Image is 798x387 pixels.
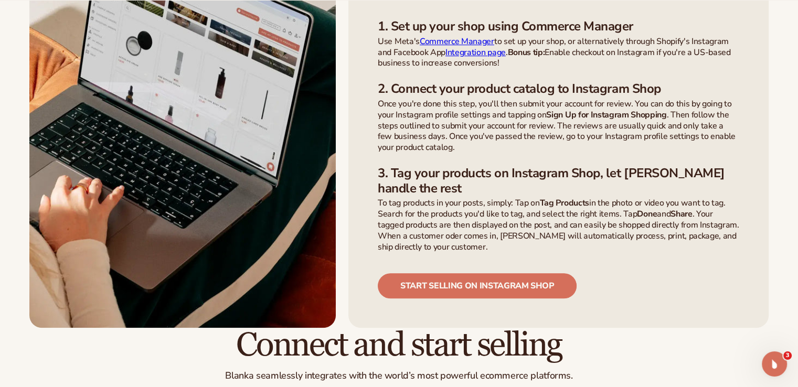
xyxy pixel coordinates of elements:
p: Blanka seamlessly integrates with the world’s most powerful ecommerce platforms. [29,370,769,382]
strong: Sign Up for Instagram Shopping [546,109,666,121]
a: Start selling on instagram shop [378,273,577,298]
h3: 2. Connect your product catalog to Instagram Shop [378,81,739,96]
h3: 3. Tag your products on Instagram Shop, let [PERSON_NAME] handle the rest [378,166,739,196]
h2: Connect and start selling [29,328,769,363]
span: 3 [783,351,792,360]
h3: 1. Set up your shop using Commerce Manager [378,19,739,34]
p: To tag products in your posts, simply: Tap on in the photo or video you want to tag. Search for t... [378,198,739,252]
iframe: Intercom live chat [762,351,787,377]
p: Once you're done this step, you'll then submit your account for review. You can do this by going ... [378,99,739,153]
strong: Tag Products [540,197,589,209]
a: Commerce Manager [420,36,494,47]
strong: Bonus tip: [507,47,545,58]
p: Use Meta's to set up your shop, or alternatively through Shopify's Instagram and Facebook App . E... [378,36,739,69]
strong: Share [671,208,692,220]
a: Integration page [445,47,506,58]
strong: Done [637,208,657,220]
